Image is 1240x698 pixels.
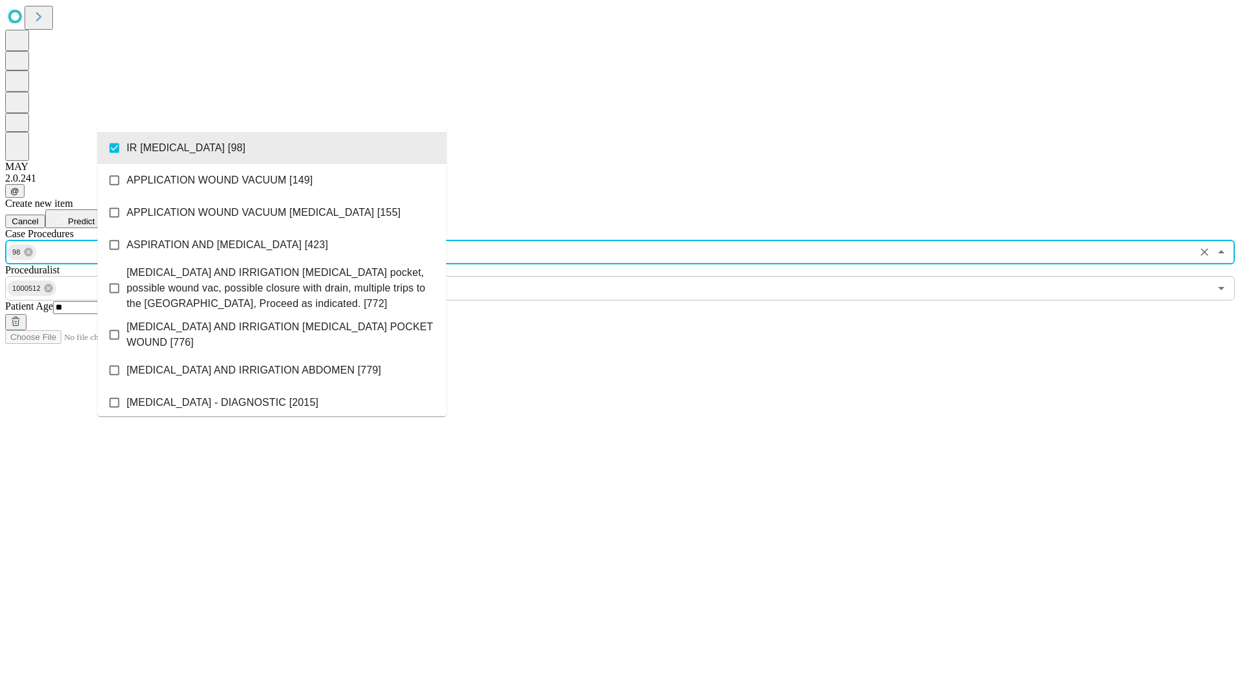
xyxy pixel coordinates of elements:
[68,217,94,226] span: Predict
[12,217,39,226] span: Cancel
[5,215,45,228] button: Cancel
[127,237,328,253] span: ASPIRATION AND [MEDICAL_DATA] [423]
[7,244,36,260] div: 98
[5,228,74,239] span: Scheduled Procedure
[5,301,53,312] span: Patient Age
[5,264,59,275] span: Proceduralist
[45,209,105,228] button: Predict
[127,265,436,312] span: [MEDICAL_DATA] AND IRRIGATION [MEDICAL_DATA] pocket, possible wound vac, possible closure with dr...
[1195,243,1214,261] button: Clear
[127,205,400,220] span: APPLICATION WOUND VACUUM [MEDICAL_DATA] [155]
[1212,243,1230,261] button: Close
[127,140,245,156] span: IR [MEDICAL_DATA] [98]
[5,198,73,209] span: Create new item
[10,186,19,196] span: @
[7,281,46,296] span: 1000512
[127,363,381,378] span: [MEDICAL_DATA] AND IRRIGATION ABDOMEN [779]
[5,184,25,198] button: @
[5,173,1235,184] div: 2.0.241
[127,173,313,188] span: APPLICATION WOUND VACUUM [149]
[5,161,1235,173] div: MAY
[127,395,318,410] span: [MEDICAL_DATA] - DIAGNOSTIC [2015]
[1212,279,1230,297] button: Open
[7,245,26,260] span: 98
[7,280,56,296] div: 1000512
[127,319,436,350] span: [MEDICAL_DATA] AND IRRIGATION [MEDICAL_DATA] POCKET WOUND [776]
